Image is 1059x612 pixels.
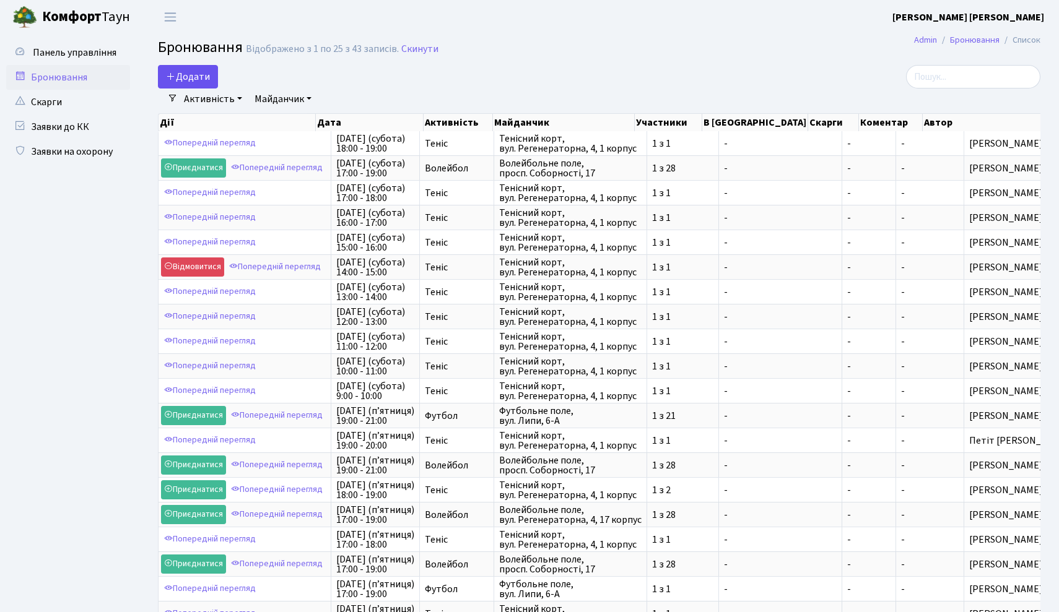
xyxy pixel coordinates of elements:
th: Скарги [808,114,859,131]
a: Приєднатися [161,554,226,574]
span: 1 з 1 [652,262,713,272]
a: Попередній перегляд [228,158,326,178]
span: - [847,213,891,223]
span: [DATE] (субота) 13:00 - 14:00 [336,282,414,302]
a: Приєднатися [161,158,226,178]
span: [DATE] (субота) 11:00 - 12:00 [336,332,414,351]
span: - [724,584,837,594]
span: - [847,559,891,569]
span: [DATE] (субота) 17:00 - 19:00 [336,158,414,178]
span: Теніс [425,188,489,198]
span: - [847,188,891,198]
a: Попередній перегляд [161,208,259,227]
span: 1 з 1 [652,535,713,545]
span: - [847,386,891,396]
a: Панель управління [6,40,130,65]
span: Панель управління [33,46,116,59]
th: Дата [316,114,424,131]
span: 1 з 1 [652,139,713,149]
a: Попередній перегляд [228,406,326,425]
span: Волейбол [425,163,489,173]
span: Волейбольне поле, просп. Соборності, 17 [499,158,642,178]
span: 1 з 21 [652,411,713,421]
a: Бронювання [6,65,130,90]
span: Волейбольне поле, просп. Соборності, 17 [499,554,642,574]
span: Теніс [425,287,489,297]
span: Футбольне поле, вул. Липи, 6-А [499,406,642,426]
span: - [901,558,905,571]
span: - [724,262,837,272]
span: - [901,533,905,546]
a: Попередній перегляд [161,356,259,376]
span: [DATE] (п’ятниця) 17:00 - 19:00 [336,505,414,525]
span: - [901,211,905,225]
a: Попередній перегляд [161,332,259,351]
span: 1 з 28 [652,163,713,173]
th: Активність [424,114,493,131]
a: Попередній перегляд [161,134,259,153]
span: Теніс [425,238,489,248]
span: 1 з 1 [652,436,713,446]
a: Скарги [6,90,130,114]
span: [DATE] (субота) 12:00 - 13:00 [336,307,414,327]
span: Теніс [425,535,489,545]
span: 1 з 28 [652,559,713,569]
button: Додати [158,65,218,88]
span: - [724,485,837,495]
span: Теніс [425,436,489,446]
span: - [901,384,905,398]
span: Волейбол [425,559,489,569]
span: - [901,582,905,596]
span: - [724,411,837,421]
span: Тенісний корт, вул. Регенераторна, 4, 1 корпус [499,208,642,228]
span: - [901,360,905,373]
span: - [901,335,905,348]
span: Тенісний корт, вул. Регенераторна, 4, 1 корпус [499,480,642,500]
a: Активність [179,88,247,110]
th: В [GEOGRAPHIC_DATA] [702,114,808,131]
a: Відмовитися [161,257,224,277]
span: 1 з 2 [652,485,713,495]
a: Попередній перегляд [161,183,259,202]
span: - [901,508,905,522]
span: 1 з 1 [652,238,713,248]
a: Попередній перегляд [161,233,259,252]
span: 1 з 1 [652,361,713,371]
span: - [901,310,905,324]
span: Тенісний корт, вул. Регенераторна, 4, 1 корпус [499,356,642,376]
span: Тенісний корт, вул. Регенераторна, 4, 1 корпус [499,307,642,327]
a: Попередній перегляд [161,579,259,598]
span: Теніс [425,485,489,495]
span: - [901,285,905,299]
span: Теніс [425,312,489,322]
span: - [847,510,891,520]
span: - [901,162,905,175]
span: - [847,361,891,371]
a: Попередній перегляд [226,257,324,277]
span: - [847,287,891,297]
a: Попередній перегляд [161,431,259,450]
span: Тенісний корт, вул. Регенераторна, 4, 1 корпус [499,183,642,203]
a: Попередній перегляд [228,505,326,524]
nav: breadcrumb [896,27,1059,53]
span: [DATE] (п’ятниця) 19:00 - 21:00 [336,406,414,426]
span: 1 з 1 [652,386,713,396]
span: Футбольне поле, вул. Липи, 6-А [499,579,642,599]
span: 1 з 1 [652,188,713,198]
span: - [901,483,905,497]
span: - [847,535,891,545]
span: - [847,436,891,446]
span: - [847,337,891,347]
button: Переключити навігацію [155,7,186,27]
span: 1 з 28 [652,510,713,520]
span: [DATE] (субота) 18:00 - 19:00 [336,134,414,153]
span: - [847,163,891,173]
span: [DATE] (субота) 16:00 - 17:00 [336,208,414,228]
span: Тенісний корт, вул. Регенераторна, 4, 1 корпус [499,431,642,450]
span: [DATE] (п’ятниця) 17:00 - 19:00 [336,554,414,574]
span: - [724,287,837,297]
span: - [724,361,837,371]
a: Приєднатися [161,505,226,524]
span: - [847,262,891,272]
span: [DATE] (п’ятниця) 18:00 - 19:00 [336,480,414,500]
